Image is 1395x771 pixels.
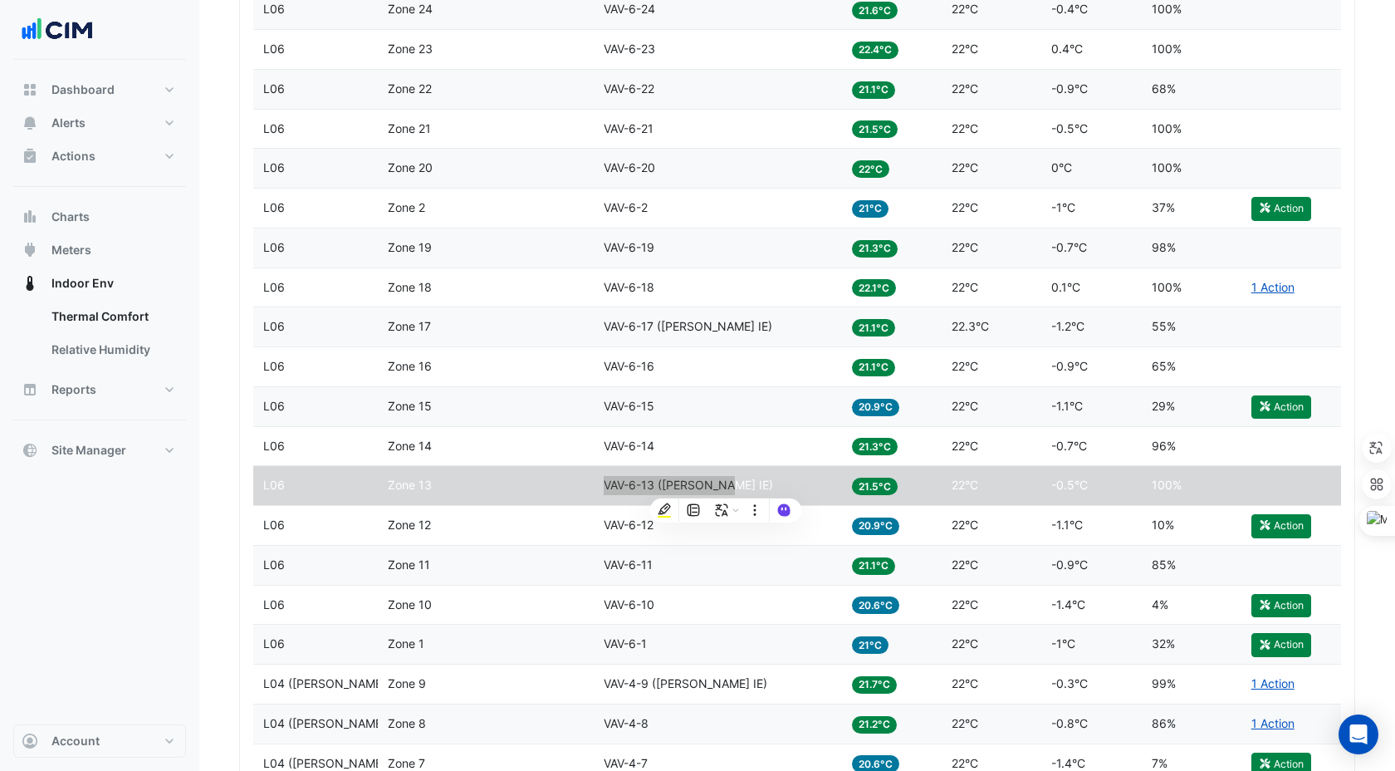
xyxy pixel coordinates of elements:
[604,557,653,572] span: VAV-6-11
[1051,160,1072,174] span: 0°C
[604,200,648,214] span: VAV-6-2
[388,439,432,453] span: Zone 14
[852,120,898,138] span: 21.5°C
[1152,359,1176,373] span: 65%
[1152,280,1182,294] span: 100%
[604,359,654,373] span: VAV-6-16
[852,518,899,535] span: 20.9°C
[263,200,285,214] span: L06
[852,81,895,99] span: 21.1°C
[13,373,186,406] button: Reports
[1152,597,1168,611] span: 4%
[263,319,285,333] span: L06
[852,2,898,19] span: 21.6°C
[1251,633,1311,656] button: Action
[263,121,285,135] span: L06
[388,200,425,214] span: Zone 2
[604,160,655,174] span: VAV-6-20
[952,200,978,214] span: 22°C
[852,399,899,416] span: 20.9°C
[604,478,773,492] span: VAV-6-13 (NABERS IE)
[852,438,898,455] span: 21.3°C
[952,636,978,651] span: 22°C
[263,716,404,730] span: L04 (NABERS IE)
[1051,121,1088,135] span: -0.5°C
[1051,240,1087,254] span: -0.7°C
[13,200,186,233] button: Charts
[51,242,91,258] span: Meters
[1051,636,1075,651] span: -1°C
[952,478,978,492] span: 22°C
[1152,636,1175,651] span: 32%
[952,121,978,135] span: 22°C
[604,2,655,16] span: VAV-6-24
[388,240,432,254] span: Zone 19
[604,121,653,135] span: VAV-6-21
[604,240,654,254] span: VAV-6-19
[1051,439,1087,453] span: -0.7°C
[852,279,896,297] span: 22.1°C
[263,81,285,96] span: L06
[604,399,654,413] span: VAV-6-15
[263,636,285,651] span: L06
[604,636,647,651] span: VAV-6-1
[952,81,978,96] span: 22°C
[263,359,285,373] span: L06
[852,636,888,654] span: 21°C
[51,442,126,459] span: Site Manager
[388,81,432,96] span: Zone 22
[388,42,433,56] span: Zone 23
[13,233,186,267] button: Meters
[952,716,978,730] span: 22°C
[388,716,426,730] span: Zone 8
[1251,280,1295,294] a: 1 Action
[604,42,655,56] span: VAV-6-23
[1051,478,1088,492] span: -0.5°C
[1152,160,1182,174] span: 100%
[1251,594,1311,617] button: Action
[22,275,38,292] app-icon: Indoor Env
[1251,676,1295,690] a: 1 Action
[1051,81,1088,96] span: -0.9°C
[952,597,978,611] span: 22°C
[952,557,978,572] span: 22°C
[263,597,285,611] span: L06
[38,333,186,366] a: Relative Humidity
[22,381,38,398] app-icon: Reports
[952,280,978,294] span: 22°C
[852,359,895,376] span: 21.1°C
[952,319,989,333] span: 22.3°C
[388,756,425,770] span: Zone 7
[1051,319,1084,333] span: -1.2°C
[604,439,654,453] span: VAV-6-14
[852,42,898,59] span: 22.4°C
[1051,42,1083,56] span: 0.4°C
[852,597,899,614] span: 20.6°C
[952,518,978,532] span: 22°C
[604,81,654,96] span: VAV-6-22
[51,115,86,131] span: Alerts
[51,81,115,98] span: Dashboard
[13,73,186,106] button: Dashboard
[13,267,186,300] button: Indoor Env
[604,756,648,770] span: VAV-4-7
[852,319,895,336] span: 21.1°C
[388,319,431,333] span: Zone 17
[1152,42,1182,56] span: 100%
[852,160,889,178] span: 22°C
[1152,121,1182,135] span: 100%
[263,160,285,174] span: L06
[1152,557,1176,572] span: 85%
[952,399,978,413] span: 22°C
[604,597,654,611] span: VAV-6-10
[1051,518,1083,532] span: -1.1°C
[388,518,431,532] span: Zone 12
[22,209,38,225] app-icon: Charts
[38,300,186,333] a: Thermal Comfort
[604,676,767,690] span: VAV-4-9 (NABERS IE)
[13,724,186,758] button: Account
[1051,716,1088,730] span: -0.8°C
[952,160,978,174] span: 22°C
[388,359,432,373] span: Zone 16
[51,148,95,165] span: Actions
